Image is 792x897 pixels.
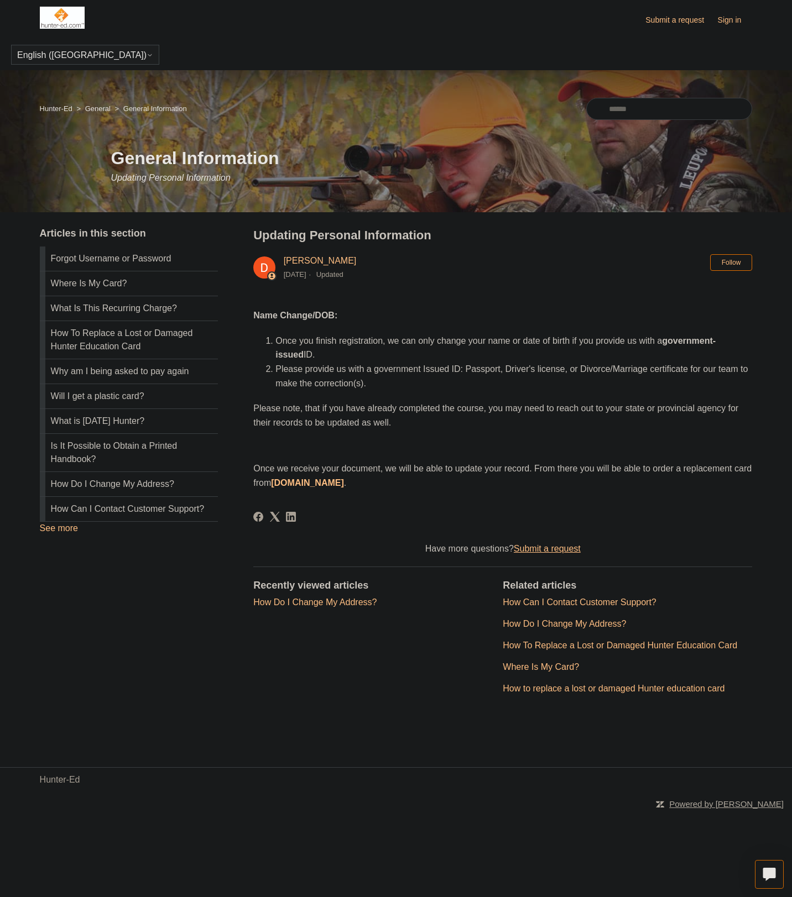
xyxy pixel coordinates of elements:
span: Please provide us with a government Issued ID: Passport, Driver's license, or Divorce/Marriage ce... [275,364,748,388]
a: How Do I Change My Address? [503,619,626,628]
a: [PERSON_NAME] [284,256,357,265]
a: LinkedIn [286,512,296,522]
a: Why am I being asked to pay again [40,359,218,384]
div: Have more questions? [253,542,752,555]
a: Submit a request [645,14,715,26]
svg: Share this page on Facebook [253,512,263,522]
input: Search [586,98,752,120]
a: Hunter-Ed [40,104,72,113]
span: Updating Personal Information [111,173,230,182]
a: What Is This Recurring Charge? [40,296,218,321]
button: Live chat [755,860,784,889]
a: X Corp [270,512,280,522]
img: Hunter-Ed Help Center home page [40,7,85,29]
h1: General Information [111,145,752,171]
li: Hunter-Ed [40,104,75,113]
a: How Can I Contact Customer Support? [503,597,656,607]
span: Articles in this section [40,228,146,239]
li: Updated [316,270,343,279]
button: English ([GEOGRAPHIC_DATA]) [17,50,153,60]
li: General Information [113,104,187,113]
h2: Related articles [503,578,752,593]
a: Sign in [718,14,753,26]
a: How to replace a lost or damaged Hunter education card [503,684,725,693]
a: How To Replace a Lost or Damaged Hunter Education Card [40,321,218,359]
a: What is [DATE] Hunter? [40,409,218,433]
a: How Do I Change My Address? [40,472,218,496]
a: See more [40,523,78,533]
svg: Share this page on LinkedIn [286,512,296,522]
a: Where Is My Card? [40,271,218,296]
span: . [344,478,346,487]
li: General [74,104,112,113]
a: Forgot Username or Password [40,246,218,271]
a: Powered by [PERSON_NAME] [669,799,784,809]
a: How Can I Contact Customer Support? [40,497,218,521]
a: [DOMAIN_NAME] [271,478,344,487]
a: General [85,104,111,113]
a: Where Is My Card? [503,662,579,672]
a: How Do I Change My Address? [253,597,377,607]
a: Facebook [253,512,263,522]
a: Hunter-Ed [40,773,80,786]
span: Once we receive your document, we will be able to update your record. From there you will be able... [253,464,752,487]
a: Is It Possible to Obtain a Printed Handbook? [40,434,218,471]
h2: Updating Personal Information [253,226,752,244]
button: Follow Article [710,254,753,271]
span: Please note, that if you have already completed the course, you may need to reach out to your sta... [253,403,738,427]
svg: Share this page on X Corp [270,512,280,522]
a: Will I get a plastic card? [40,384,218,408]
span: Once you finish registration, we can only change your name or date of birth if you provide us wit... [275,336,716,360]
a: Submit a request [514,544,581,553]
strong: Name Change/DOB: [253,311,337,320]
a: General Information [123,104,187,113]
a: How To Replace a Lost or Damaged Hunter Education Card [503,641,737,650]
h2: Recently viewed articles [253,578,492,593]
time: 03/04/2024, 08:02 [284,270,306,279]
